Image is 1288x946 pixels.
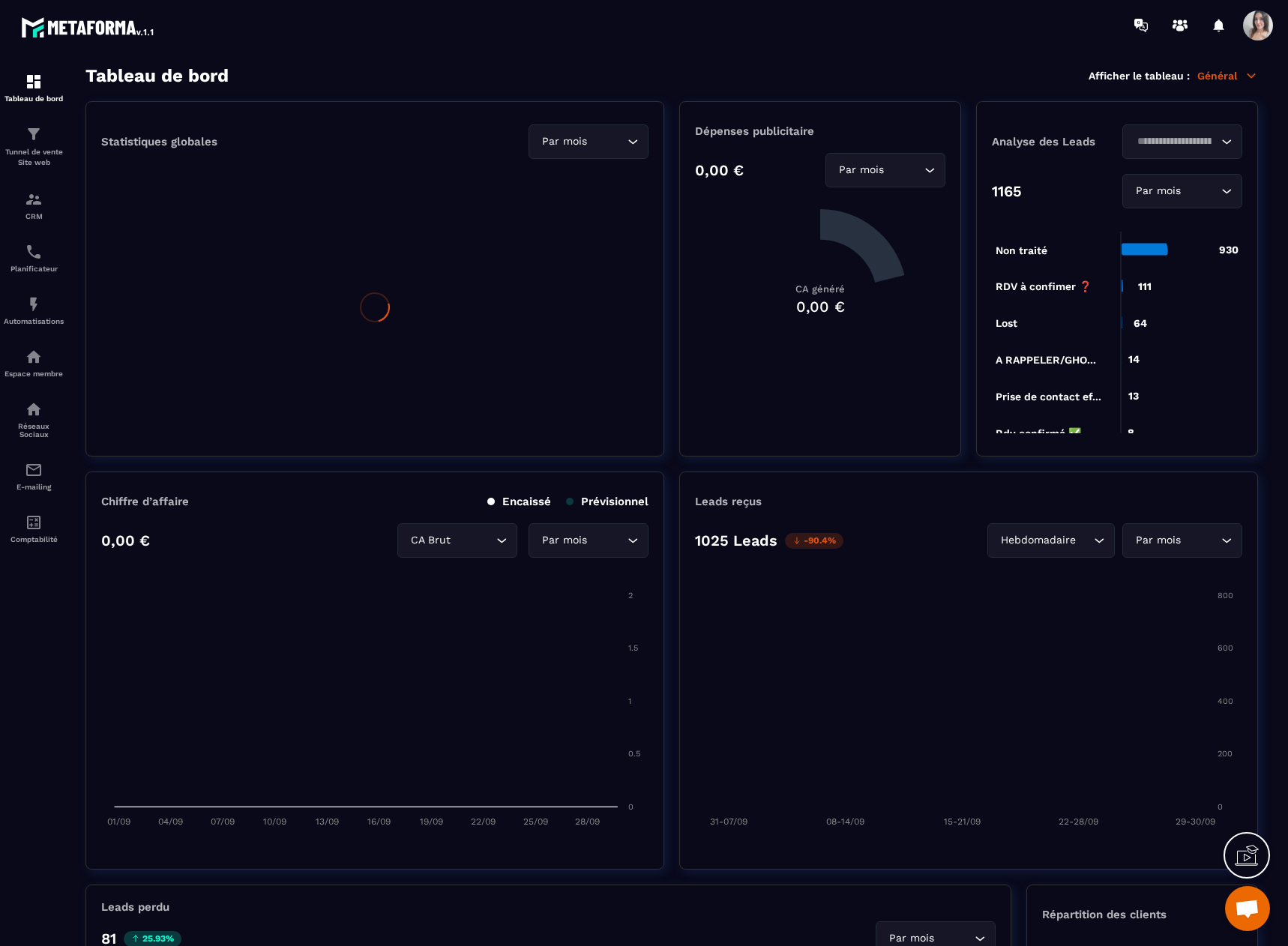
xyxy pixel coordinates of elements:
[887,162,921,178] input: Search for option
[1218,802,1223,812] tspan: 0
[471,816,496,827] tspan: 22/09
[1176,816,1215,827] tspan: 29-30/09
[695,531,777,549] p: 1025 Leads
[996,391,1101,403] tspan: Prise de contact ef...
[25,513,43,531] img: accountant
[523,816,548,827] tspan: 25/09
[4,179,64,232] a: formationformationCRM
[1218,696,1233,706] tspan: 400
[529,523,648,558] div: Search for option
[1132,532,1184,549] span: Par mois
[695,124,945,138] p: Dépenses publicitaire
[4,502,64,555] a: accountantaccountantComptabilité
[1218,643,1233,653] tspan: 600
[538,532,590,549] span: Par mois
[407,532,454,549] span: CA Brut
[316,816,339,827] tspan: 13/09
[628,749,640,759] tspan: 0.5
[4,337,64,389] a: automationsautomationsEspace membre
[4,483,64,491] p: E-mailing
[710,816,747,827] tspan: 31-07/09
[1197,69,1258,82] p: Général
[25,243,43,261] img: scheduler
[4,370,64,378] p: Espace membre
[825,153,945,187] div: Search for option
[590,532,624,549] input: Search for option
[107,816,130,827] tspan: 01/09
[101,531,150,549] p: 0,00 €
[996,280,1092,293] tspan: RDV à confimer ❓
[4,61,64,114] a: formationformationTableau de bord
[590,133,624,150] input: Search for option
[695,161,744,179] p: 0,00 €
[4,450,64,502] a: emailemailE-mailing
[996,427,1082,440] tspan: Rdv confirmé ✅
[944,816,981,827] tspan: 15-21/09
[695,495,762,508] p: Leads reçus
[996,317,1017,329] tspan: Lost
[487,495,551,508] p: Encaissé
[454,532,493,549] input: Search for option
[25,400,43,418] img: social-network
[101,135,217,148] p: Statistiques globales
[25,295,43,313] img: automations
[1218,591,1233,600] tspan: 800
[1079,532,1090,549] input: Search for option
[25,125,43,143] img: formation
[4,389,64,450] a: social-networksocial-networkRéseaux Sociaux
[4,535,64,543] p: Comptabilité
[566,495,648,508] p: Prévisionnel
[4,147,64,168] p: Tunnel de vente Site web
[996,244,1047,256] tspan: Non traité
[158,816,183,827] tspan: 04/09
[4,94,64,103] p: Tableau de bord
[628,696,631,706] tspan: 1
[101,900,169,914] p: Leads perdu
[367,816,391,827] tspan: 16/09
[4,265,64,273] p: Planificateur
[4,422,64,439] p: Réseaux Sociaux
[1218,749,1233,759] tspan: 200
[1184,532,1218,549] input: Search for option
[835,162,887,178] span: Par mois
[1132,183,1184,199] span: Par mois
[628,802,634,812] tspan: 0
[4,317,64,325] p: Automatisations
[25,190,43,208] img: formation
[25,348,43,366] img: automations
[1122,174,1242,208] div: Search for option
[1122,124,1242,159] div: Search for option
[211,816,235,827] tspan: 07/09
[1059,816,1098,827] tspan: 22-28/09
[1122,523,1242,558] div: Search for option
[1089,70,1190,82] p: Afficher le tableau :
[785,533,843,549] p: -90.4%
[575,816,600,827] tspan: 28/09
[101,495,189,508] p: Chiffre d’affaire
[997,532,1079,549] span: Hebdomadaire
[4,232,64,284] a: schedulerschedulerPlanificateur
[21,13,156,40] img: logo
[4,114,64,179] a: formationformationTunnel de vente Site web
[538,133,590,150] span: Par mois
[992,182,1022,200] p: 1165
[420,816,443,827] tspan: 19/09
[25,73,43,91] img: formation
[1132,133,1218,150] input: Search for option
[529,124,648,159] div: Search for option
[397,523,517,558] div: Search for option
[1225,886,1270,931] div: Ouvrir le chat
[996,354,1096,366] tspan: A RAPPELER/GHO...
[4,284,64,337] a: automationsautomationsAutomatisations
[987,523,1115,558] div: Search for option
[992,135,1117,148] p: Analyse des Leads
[628,643,638,653] tspan: 1.5
[628,591,633,600] tspan: 2
[85,65,229,86] h3: Tableau de bord
[263,816,286,827] tspan: 10/09
[1184,183,1218,199] input: Search for option
[826,816,864,827] tspan: 08-14/09
[1042,908,1242,921] p: Répartition des clients
[4,212,64,220] p: CRM
[25,461,43,479] img: email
